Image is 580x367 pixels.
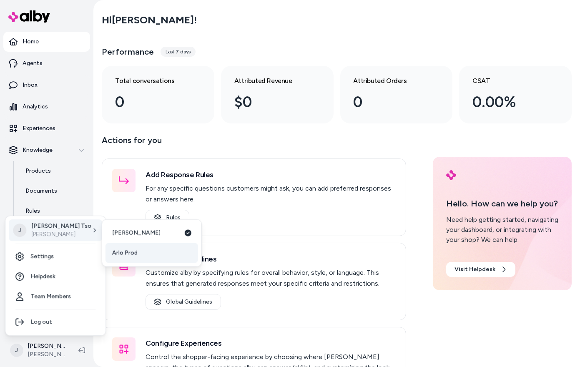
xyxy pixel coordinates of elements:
[112,229,161,237] span: [PERSON_NAME]
[30,272,55,281] span: Helpdesk
[31,230,91,239] p: [PERSON_NAME]
[9,312,102,332] div: Log out
[13,224,26,237] span: J
[31,222,91,230] p: [PERSON_NAME] Tso
[112,249,138,257] span: Arlo Prod
[9,287,102,307] a: Team Members
[9,246,102,266] a: Settings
